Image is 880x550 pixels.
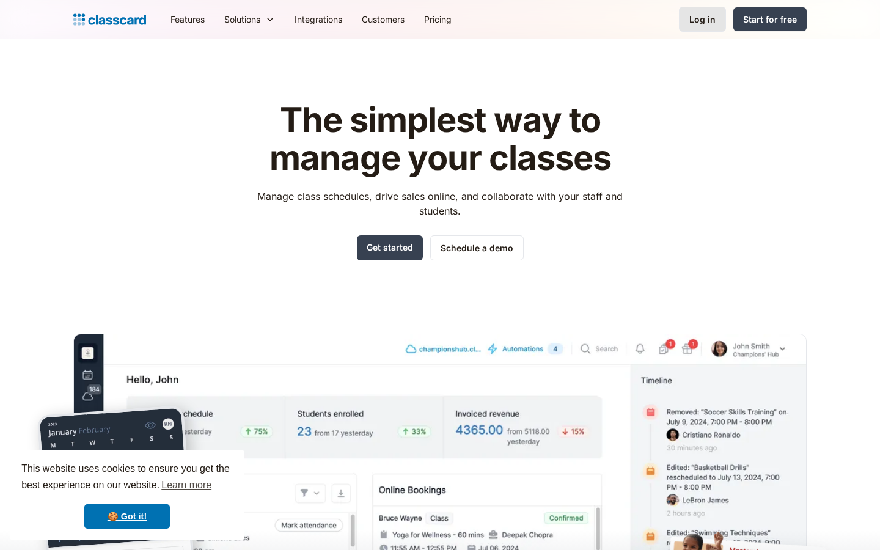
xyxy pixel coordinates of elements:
[159,476,213,494] a: learn more about cookies
[84,504,170,529] a: dismiss cookie message
[430,235,524,260] a: Schedule a demo
[743,13,797,26] div: Start for free
[161,5,215,33] a: Features
[733,7,807,31] a: Start for free
[215,5,285,33] div: Solutions
[21,461,233,494] span: This website uses cookies to ensure you get the best experience on our website.
[285,5,352,33] a: Integrations
[224,13,260,26] div: Solutions
[10,450,244,540] div: cookieconsent
[246,101,634,177] h1: The simplest way to manage your classes
[679,7,726,32] a: Log in
[689,13,716,26] div: Log in
[246,189,634,218] p: Manage class schedules, drive sales online, and collaborate with your staff and students.
[352,5,414,33] a: Customers
[73,11,146,28] a: home
[414,5,461,33] a: Pricing
[357,235,423,260] a: Get started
